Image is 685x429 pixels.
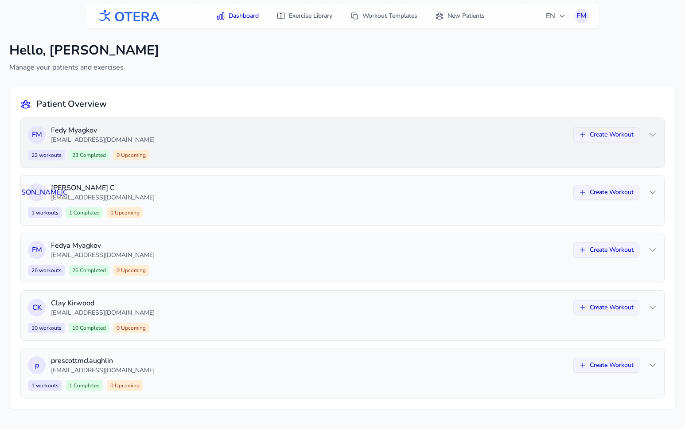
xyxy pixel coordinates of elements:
[69,265,109,276] span: 26
[51,183,568,193] p: [PERSON_NAME] С
[66,380,103,391] span: 1
[345,8,423,24] a: Workout Templates
[32,302,42,313] span: C K
[573,300,639,315] button: Create Workout
[38,152,62,159] span: workouts
[51,125,568,136] p: Fedy Myagkov
[69,323,109,333] span: 10
[51,240,568,251] p: Fedya Myagkov
[51,251,568,260] p: [EMAIL_ADDRESS][DOMAIN_NAME]
[51,298,568,308] p: Clay Kirwood
[78,267,106,274] span: Completed
[28,323,65,333] span: 10
[69,150,109,160] span: 23
[271,8,338,24] a: Exercise Library
[78,152,106,159] span: Completed
[28,265,65,276] span: 26
[96,6,160,26] img: OTERA logo
[32,129,42,140] span: F M
[28,380,62,391] span: 1
[546,11,566,21] span: EN
[72,382,100,389] span: Completed
[28,207,62,218] span: 1
[78,324,106,331] span: Completed
[38,267,62,274] span: workouts
[120,324,146,331] span: Upcoming
[9,62,160,73] p: Manage your patients and exercises
[38,324,62,331] span: workouts
[66,207,103,218] span: 1
[573,358,639,373] button: Create Workout
[211,8,264,24] a: Dashboard
[107,207,143,218] span: 0
[72,209,100,216] span: Completed
[113,323,149,333] span: 0
[120,152,146,159] span: Upcoming
[107,380,143,391] span: 0
[113,265,149,276] span: 0
[51,308,568,317] p: [EMAIL_ADDRESS][DOMAIN_NAME]
[51,355,568,366] p: prescottmclaughlin
[35,382,58,389] span: workouts
[120,267,146,274] span: Upcoming
[113,382,140,389] span: Upcoming
[430,8,490,24] a: New Patients
[32,245,42,255] span: F M
[6,187,68,198] span: [PERSON_NAME] С
[541,7,571,25] button: EN
[113,150,149,160] span: 0
[35,209,58,216] span: workouts
[51,193,568,202] p: [EMAIL_ADDRESS][DOMAIN_NAME]
[9,43,160,58] h1: Hello, [PERSON_NAME]
[573,127,639,142] button: Create Workout
[51,366,568,375] p: [EMAIL_ADDRESS][DOMAIN_NAME]
[575,9,589,23] button: FM
[28,150,65,160] span: 23
[573,242,639,257] button: Create Workout
[35,360,39,370] span: p
[113,209,140,216] span: Upcoming
[36,98,107,110] h2: Patient Overview
[51,136,568,144] p: [EMAIL_ADDRESS][DOMAIN_NAME]
[573,185,639,200] button: Create Workout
